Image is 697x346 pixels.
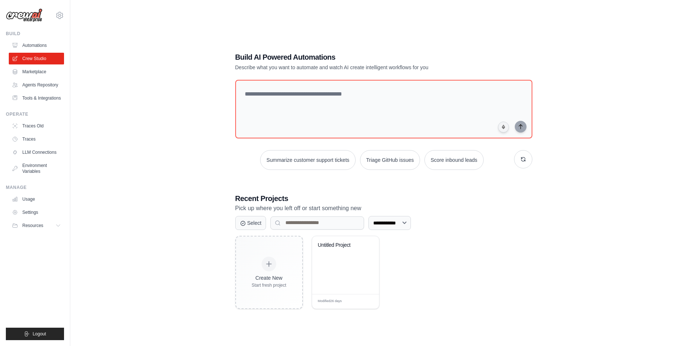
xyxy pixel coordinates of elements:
[9,66,64,78] a: Marketplace
[9,133,64,145] a: Traces
[252,282,286,288] div: Start fresh project
[235,204,532,213] p: Pick up where you left off or start something new
[318,299,342,304] span: Modified 26 days
[9,92,64,104] a: Tools & Integrations
[9,207,64,218] a: Settings
[9,53,64,64] a: Crew Studio
[514,150,532,168] button: Get new suggestions
[235,216,266,230] button: Select
[9,79,64,91] a: Agents Repository
[9,146,64,158] a: LLM Connections
[6,185,64,190] div: Manage
[9,160,64,177] a: Environment Variables
[6,31,64,37] div: Build
[9,193,64,205] a: Usage
[498,122,509,133] button: Click to speak your automation idea
[235,52,481,62] h1: Build AI Powered Automations
[252,274,286,282] div: Create New
[33,331,46,337] span: Logout
[9,220,64,231] button: Resources
[235,193,532,204] h3: Recent Projects
[260,150,355,170] button: Summarize customer support tickets
[9,120,64,132] a: Traces Old
[424,150,484,170] button: Score inbound leads
[6,111,64,117] div: Operate
[6,8,42,22] img: Logo
[9,40,64,51] a: Automations
[22,223,43,228] span: Resources
[235,64,481,71] p: Describe what you want to automate and watch AI create intelligent workflows for you
[6,328,64,340] button: Logout
[361,299,368,304] span: Edit
[318,242,362,249] div: Untitled Project
[360,150,420,170] button: Triage GitHub issues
